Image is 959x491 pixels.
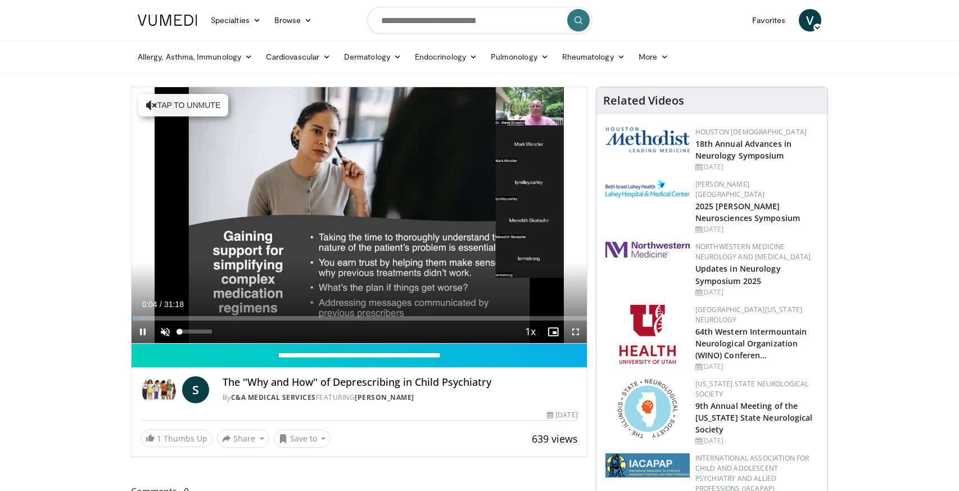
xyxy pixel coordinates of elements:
button: Unmute [154,321,177,343]
div: [DATE] [695,162,818,172]
a: Houston [DEMOGRAPHIC_DATA] [695,127,807,137]
button: Enable picture-in-picture mode [542,321,564,343]
a: S [182,376,209,403]
a: 18th Annual Advances in Neurology Symposium [695,138,791,161]
input: Search topics, interventions [367,7,592,34]
a: C&A Medical Services [231,393,316,402]
div: [DATE] [547,410,577,420]
div: Volume Level [179,330,211,334]
img: 5e4488cc-e109-4a4e-9fd9-73bb9237ee91.png.150x105_q85_autocrop_double_scale_upscale_version-0.2.png [605,127,690,152]
a: Favorites [745,9,792,31]
button: Playback Rate [519,321,542,343]
a: [PERSON_NAME] [355,393,414,402]
a: Browse [268,9,319,31]
a: [PERSON_NAME][GEOGRAPHIC_DATA] [695,179,765,199]
a: Pulmonology [484,46,555,68]
a: Northwestern Medicine Neurology and [MEDICAL_DATA] [695,242,811,262]
a: 64th Western Intermountain Neurological Organization (WINO) Conferen… [695,326,807,361]
div: [DATE] [695,436,818,446]
span: / [160,300,162,309]
img: e7977282-282c-4444-820d-7cc2733560fd.jpg.150x105_q85_autocrop_double_scale_upscale_version-0.2.jpg [605,179,690,198]
a: 1 Thumbs Up [141,430,212,447]
a: 2025 [PERSON_NAME] Neurosciences Symposium [695,201,800,223]
img: 2a462fb6-9365-492a-ac79-3166a6f924d8.png.150x105_q85_autocrop_double_scale_upscale_version-0.2.jpg [605,242,690,258]
img: 2a9917ce-aac2-4f82-acde-720e532d7410.png.150x105_q85_autocrop_double_scale_upscale_version-0.2.png [605,453,690,478]
span: 31:18 [164,300,184,309]
a: V [799,9,821,31]
a: Endocrinology [408,46,484,68]
video-js: Video Player [132,87,587,344]
a: Cardiovascular [259,46,337,68]
div: By FEATURING [223,393,578,403]
a: [US_STATE] State Neurological Society [695,379,809,399]
span: 639 views [532,432,578,445]
div: [DATE] [695,224,818,235]
img: 71a8b48c-8850-4916-bbdd-e2f3ccf11ef9.png.150x105_q85_autocrop_double_scale_upscale_version-0.2.png [618,379,677,438]
img: VuMedi Logo [138,15,197,26]
a: Rheumatology [555,46,632,68]
a: 9th Annual Meeting of the [US_STATE] State Neurological Society [695,400,813,435]
a: [GEOGRAPHIC_DATA][US_STATE] Neurology [695,305,803,325]
a: Dermatology [337,46,408,68]
button: Pause [132,321,154,343]
button: Share [217,430,269,448]
a: Allergy, Asthma, Immunology [131,46,259,68]
span: 1 [157,433,161,444]
a: Updates in Neurology Symposium 2025 [695,263,781,286]
a: More [632,46,675,68]
div: Progress Bar [132,316,587,321]
button: Tap to unmute [138,94,228,116]
div: [DATE] [695,287,818,298]
img: C&A Medical Services [141,376,178,403]
a: Specialties [204,9,268,31]
h4: The ''Why and How'' of Deprescribing in Child Psychiatry [223,376,578,389]
button: Fullscreen [564,321,587,343]
span: 0:04 [142,300,157,309]
button: Save to [274,430,331,448]
h4: Related Videos [603,94,684,107]
div: [DATE] [695,362,818,372]
img: f6362829-b0a3-407d-a044-59546adfd345.png.150x105_q85_autocrop_double_scale_upscale_version-0.2.png [619,305,676,364]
